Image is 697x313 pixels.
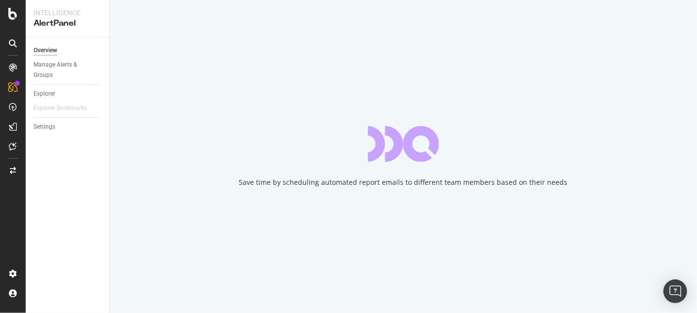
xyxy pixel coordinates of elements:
[34,103,97,113] a: Explorer Bookmarks
[34,45,102,56] a: Overview
[34,60,102,80] a: Manage Alerts & Groups
[34,89,102,99] a: Explorer
[34,122,55,132] div: Settings
[34,122,102,132] a: Settings
[34,103,87,113] div: Explorer Bookmarks
[34,8,101,18] div: Intelligence
[34,60,93,80] div: Manage Alerts & Groups
[34,45,57,56] div: Overview
[368,126,439,162] div: animation
[34,18,101,29] div: AlertPanel
[239,177,568,187] div: Save time by scheduling automated report emails to different team members based on their needs
[34,89,55,99] div: Explorer
[663,279,687,303] div: Open Intercom Messenger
